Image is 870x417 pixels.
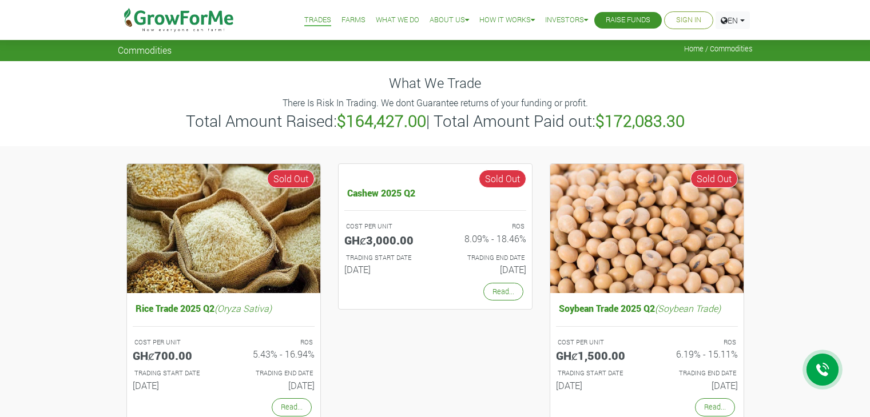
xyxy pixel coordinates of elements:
p: Estimated Trading End Date [446,253,525,263]
i: (Oryza Sativa) [214,302,272,314]
h5: Soybean Trade 2025 Q2 [556,300,738,316]
p: ROS [657,338,736,347]
a: Read... [695,398,735,416]
p: COST PER UNIT [558,338,637,347]
h6: [DATE] [232,380,315,391]
h6: 8.09% - 18.46% [444,233,526,244]
a: Cashew 2025 Q2 COST PER UNIT GHȼ3,000.00 ROS 8.09% - 18.46% TRADING START DATE [DATE] TRADING END... [344,185,526,280]
a: Read... [272,398,312,416]
h6: [DATE] [656,380,738,391]
h6: [DATE] [133,380,215,391]
a: Farms [341,14,366,26]
span: Commodities [118,45,172,55]
b: $172,083.30 [595,110,685,131]
h5: GHȼ1,500.00 [556,348,638,362]
a: Sign In [676,14,701,26]
h5: Rice Trade 2025 Q2 [133,300,315,316]
img: growforme image [550,164,744,294]
a: Raise Funds [606,14,650,26]
img: growforme image [127,164,320,294]
a: Read... [483,283,523,300]
p: COST PER UNIT [346,222,425,231]
h4: What We Trade [118,75,753,91]
p: There Is Risk In Trading. We dont Guarantee returns of your funding or profit. [120,96,751,110]
p: Estimated Trading Start Date [134,368,213,378]
a: Rice Trade 2025 Q2(Oryza Sativa) COST PER UNIT GHȼ700.00 ROS 5.43% - 16.94% TRADING START DATE [D... [133,300,315,395]
p: COST PER UNIT [134,338,213,347]
p: ROS [446,222,525,231]
span: Home / Commodities [684,45,753,53]
h6: 6.19% - 15.11% [656,348,738,359]
p: ROS [234,338,313,347]
a: About Us [430,14,469,26]
h6: [DATE] [344,264,427,275]
p: Estimated Trading Start Date [558,368,637,378]
i: (Soybean Trade) [655,302,721,314]
span: Sold Out [479,170,526,188]
a: Investors [545,14,588,26]
h6: [DATE] [444,264,526,275]
a: EN [716,11,750,29]
p: Estimated Trading End Date [657,368,736,378]
h5: GHȼ700.00 [133,348,215,362]
span: Sold Out [267,170,315,188]
a: Trades [304,14,331,26]
a: Soybean Trade 2025 Q2(Soybean Trade) COST PER UNIT GHȼ1,500.00 ROS 6.19% - 15.11% TRADING START D... [556,300,738,395]
b: $164,427.00 [337,110,426,131]
p: Estimated Trading End Date [234,368,313,378]
h5: Cashew 2025 Q2 [344,185,526,201]
span: Sold Out [690,170,738,188]
h6: [DATE] [556,380,638,391]
h6: 5.43% - 16.94% [232,348,315,359]
a: What We Do [376,14,419,26]
p: Estimated Trading Start Date [346,253,425,263]
h3: Total Amount Raised: | Total Amount Paid out: [120,111,751,131]
a: How it Works [479,14,535,26]
h5: GHȼ3,000.00 [344,233,427,247]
